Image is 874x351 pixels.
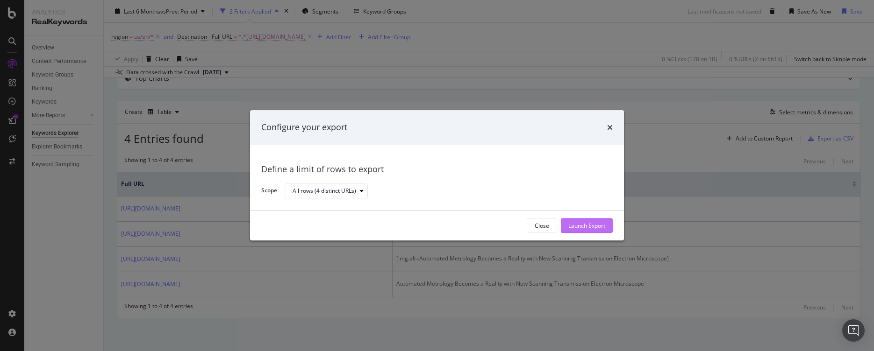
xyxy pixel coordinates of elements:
button: All rows (4 distinct URLs) [285,183,368,198]
div: Open Intercom Messenger [842,319,865,342]
button: Launch Export [561,218,613,233]
div: Configure your export [261,121,347,133]
button: Close [527,218,557,233]
label: Scope [261,187,277,197]
div: modal [250,110,624,240]
div: Launch Export [568,222,605,230]
div: Close [535,222,549,230]
div: times [607,121,613,133]
div: All rows (4 distinct URLs) [293,188,356,194]
div: Define a limit of rows to export [261,163,613,175]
